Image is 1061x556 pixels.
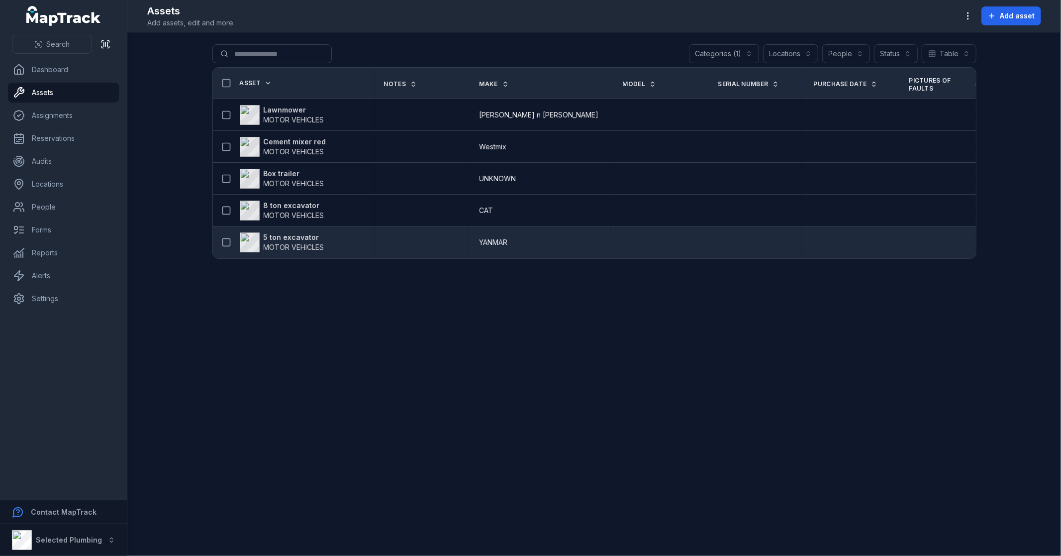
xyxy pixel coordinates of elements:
[8,174,119,194] a: Locations
[718,80,769,88] span: Serial Number
[689,44,759,63] button: Categories (1)
[909,77,970,93] span: Pictures of Faults
[240,232,324,252] a: 5 ton excavatorMOTOR VEHICLES
[8,83,119,103] a: Assets
[8,151,119,171] a: Audits
[8,289,119,309] a: Settings
[8,60,119,80] a: Dashboard
[623,80,646,88] span: Model
[264,243,324,251] span: MOTOR VEHICLES
[8,106,119,125] a: Assignments
[814,80,867,88] span: Purchase Date
[240,79,261,87] span: Asset
[8,128,119,148] a: Reservations
[264,232,324,242] strong: 5 ton excavator
[147,18,235,28] span: Add assets, edit and more.
[264,179,324,188] span: MOTOR VEHICLES
[981,6,1041,25] button: Add asset
[384,80,406,88] span: Notes
[763,44,818,63] button: Locations
[8,266,119,286] a: Alerts
[8,220,119,240] a: Forms
[264,201,324,211] strong: 8 ton excavator
[384,80,417,88] a: Notes
[623,80,657,88] a: Model
[12,35,92,54] button: Search
[480,110,599,120] span: [PERSON_NAME] n [PERSON_NAME]
[26,6,101,26] a: MapTrack
[480,80,498,88] span: Make
[822,44,870,63] button: People
[480,206,493,216] span: CAT
[480,174,516,184] span: UNKNOWN
[874,44,918,63] button: Status
[31,508,96,516] strong: Contact MapTrack
[240,137,326,157] a: Cement mixer redMOTOR VEHICLES
[718,80,779,88] a: Serial Number
[264,105,324,115] strong: Lawnmower
[240,105,324,125] a: LawnmowerMOTOR VEHICLES
[8,197,119,217] a: People
[240,79,272,87] a: Asset
[922,44,976,63] button: Table
[264,169,324,179] strong: Box trailer
[909,77,981,93] a: Pictures of Faults
[480,80,509,88] a: Make
[36,536,102,544] strong: Selected Plumbing
[480,142,507,152] span: Westmix
[8,243,119,263] a: Reports
[264,115,324,124] span: MOTOR VEHICLES
[264,147,324,156] span: MOTOR VEHICLES
[814,80,878,88] a: Purchase Date
[147,4,235,18] h2: Assets
[1000,11,1035,21] span: Add asset
[480,237,508,247] span: YANMAR
[264,211,324,220] span: MOTOR VEHICLES
[264,137,326,147] strong: Cement mixer red
[240,169,324,189] a: Box trailerMOTOR VEHICLES
[240,201,324,221] a: 8 ton excavatorMOTOR VEHICLES
[46,39,70,49] span: Search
